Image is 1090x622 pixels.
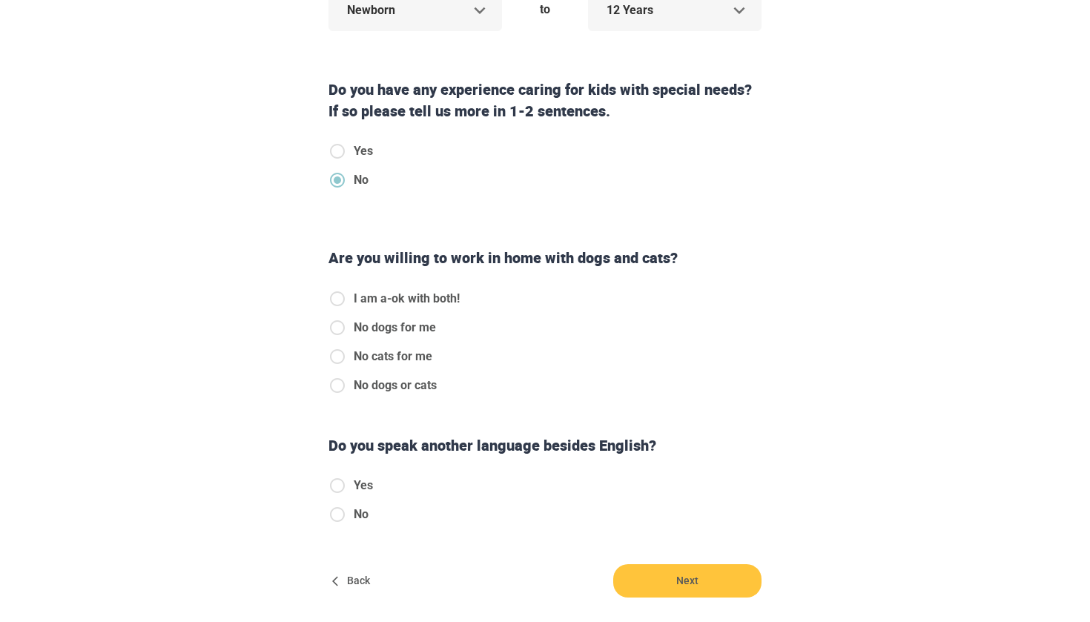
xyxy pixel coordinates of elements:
[323,79,767,122] div: Do you have any experience caring for kids with special needs? If so please tell us more in 1-2 s...
[354,142,373,160] span: Yes
[613,564,762,598] button: Next
[328,564,376,598] button: Back
[354,506,369,523] span: No
[354,348,432,365] span: No cats for me
[328,477,385,535] div: knowsOtherLanguage
[328,142,385,200] div: specialNeeds
[323,435,767,457] div: Do you speak another language besides English?
[354,319,436,337] span: No dogs for me
[354,377,437,394] span: No dogs or cats
[354,290,460,308] span: I am a-ok with both!
[328,290,472,406] div: catsAndDogs
[354,477,373,494] span: Yes
[323,248,767,269] div: Are you willing to work in home with dogs and cats?
[354,171,369,189] span: No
